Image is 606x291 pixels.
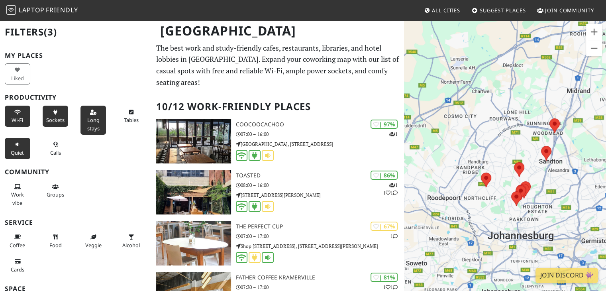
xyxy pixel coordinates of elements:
a: All Cities [421,3,463,18]
h3: The Perfect Cup [236,223,404,230]
div: | 67% [371,222,398,231]
a: Toasted | 86% 111 Toasted 08:00 – 16:00 [STREET_ADDRESS][PERSON_NAME] [151,170,404,214]
p: 07:00 – 17:00 [236,232,404,240]
div: | 97% [371,120,398,129]
p: 07:30 – 17:00 [236,283,404,291]
h2: Filters [5,20,147,44]
h3: Productivity [5,94,147,101]
button: Coffee [5,230,30,252]
a: Coocoocachoo | 97% 1 Coocoocachoo 07:00 – 16:00 [GEOGRAPHIC_DATA], [STREET_ADDRESS] [151,119,404,163]
button: Tables [118,106,144,127]
a: The Perfect Cup | 67% 1 The Perfect Cup 07:00 – 17:00 Shop [STREET_ADDRESS], [STREET_ADDRESS][PER... [151,221,404,265]
h3: Toasted [236,172,404,179]
button: Sockets [43,106,68,127]
span: Food [49,242,62,249]
p: 08:00 – 16:00 [236,181,404,189]
button: Zoom in [586,24,602,40]
span: Coffee [10,242,25,249]
p: [GEOGRAPHIC_DATA], [STREET_ADDRESS] [236,140,404,148]
span: Alcohol [122,242,140,249]
button: Quiet [5,138,30,159]
h3: Service [5,219,147,226]
button: Work vibe [5,180,30,209]
a: LaptopFriendly LaptopFriendly [6,4,78,18]
h3: Father Coffee Kramerville [236,274,404,281]
img: Coocoocachoo [156,119,231,163]
button: Long stays [80,106,106,135]
span: Veggie [85,242,102,249]
span: Video/audio calls [50,149,61,156]
img: The Perfect Cup [156,221,231,265]
button: Food [43,230,68,252]
img: LaptopFriendly [6,5,16,15]
h2: 10/12 Work-Friendly Places [156,94,399,119]
h3: My Places [5,52,147,59]
button: Veggie [80,230,106,252]
h3: Coocoocachoo [236,121,404,128]
img: Toasted [156,170,231,214]
span: Laptop [19,6,45,14]
span: Friendly [46,6,78,14]
span: Long stays [87,116,100,132]
p: The best work and study-friendly cafes, restaurants, libraries, and hotel lobbies in [GEOGRAPHIC_... [156,42,399,88]
p: Shop [STREET_ADDRESS], [STREET_ADDRESS][PERSON_NAME] [236,242,404,250]
div: | 86% [371,171,398,180]
span: Suggest Places [480,7,526,14]
button: Cards [5,255,30,276]
h3: Community [5,168,147,176]
span: People working [11,191,24,206]
span: Group tables [47,191,64,198]
p: 1 1 1 [383,181,398,197]
span: Stable Wi-Fi [12,116,23,124]
span: Quiet [11,149,24,156]
a: Join Discord 👾 [535,268,598,283]
a: Join Community [534,3,597,18]
p: 1 [390,232,398,240]
a: Suggest Places [469,3,529,18]
div: | 81% [371,273,398,282]
p: [STREET_ADDRESS][PERSON_NAME] [236,191,404,199]
span: (3) [44,25,57,38]
button: Zoom out [586,40,602,56]
span: Credit cards [11,266,24,273]
span: Power sockets [46,116,65,124]
p: 1 [389,130,398,138]
span: All Cities [432,7,460,14]
button: Groups [43,180,68,201]
p: 07:00 – 16:00 [236,130,404,138]
button: Alcohol [118,230,144,252]
span: Join Community [545,7,594,14]
button: Wi-Fi [5,106,30,127]
button: Calls [43,138,68,159]
p: 1 1 [383,283,398,291]
span: Work-friendly tables [124,116,139,124]
h1: [GEOGRAPHIC_DATA] [154,20,402,42]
